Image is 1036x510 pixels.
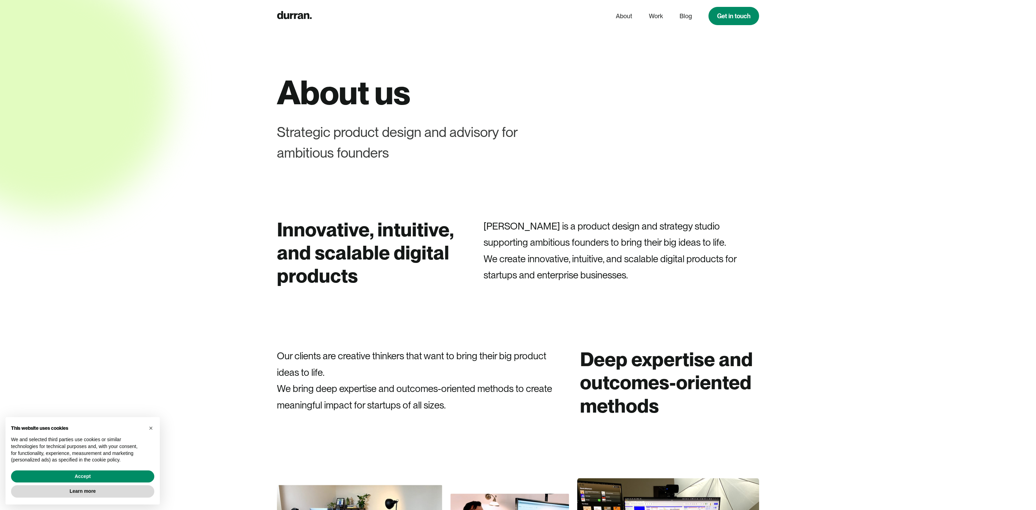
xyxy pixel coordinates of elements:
[11,425,143,431] h2: This website uses cookies
[580,348,759,417] h3: Deep expertise and outcomes-oriented methods
[277,74,759,111] h1: About us
[680,10,692,23] a: Blog
[277,9,312,23] a: home
[277,122,574,163] div: Strategic product design and advisory for ambitious founders
[11,470,154,483] button: Accept
[616,10,632,23] a: About
[649,10,663,23] a: Work
[708,7,759,25] a: Get in touch
[11,485,154,498] button: Learn more
[149,424,153,432] span: ×
[484,218,759,284] p: [PERSON_NAME] is a product design and strategy studio supporting ambitious founders to bring thei...
[145,423,156,434] button: Close this notice
[277,218,456,288] h3: Innovative, intuitive, and scalable digital products
[277,348,552,413] p: Our clients are creative thinkers that want to bring their big product ideas to life. We bring de...
[11,436,143,463] p: We and selected third parties use cookies or similar technologies for technical purposes and, wit...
